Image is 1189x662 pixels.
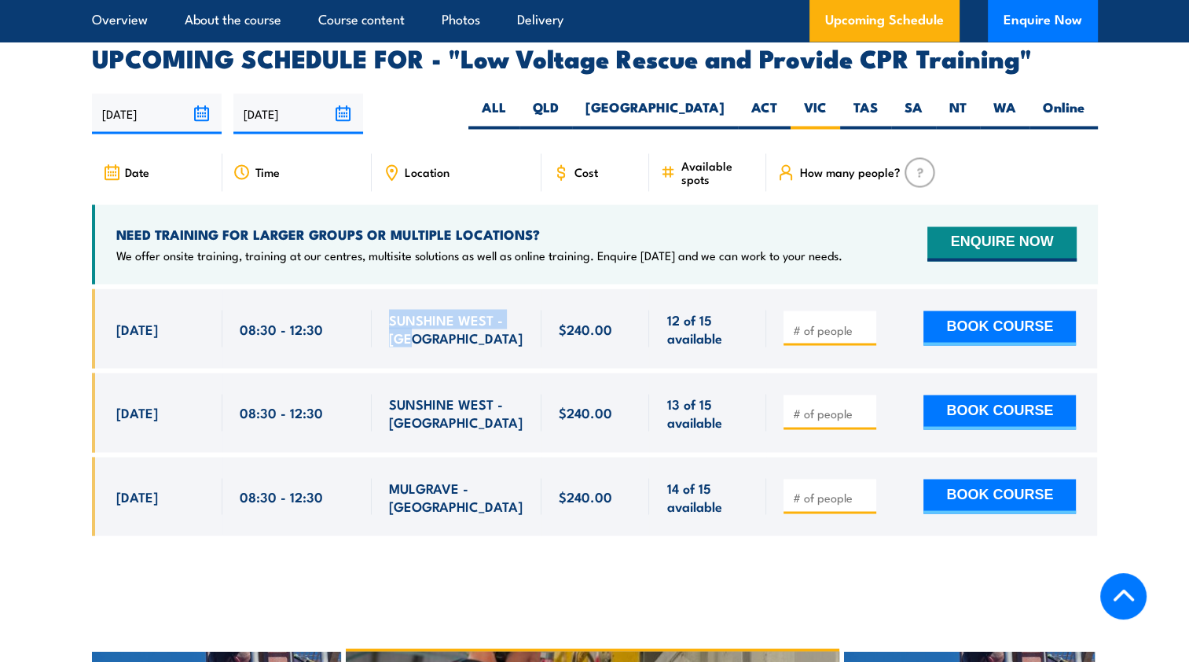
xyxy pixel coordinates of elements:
[519,98,572,129] label: QLD
[233,94,363,134] input: To date
[92,46,1098,68] h2: UPCOMING SCHEDULE FOR - "Low Voltage Rescue and Provide CPR Training"
[799,165,900,178] span: How many people?
[891,98,936,129] label: SA
[791,98,840,129] label: VIC
[792,322,871,337] input: # of people
[666,310,749,347] span: 12 of 15 available
[681,159,755,186] span: Available spots
[468,98,519,129] label: ALL
[389,394,524,431] span: SUNSHINE WEST - [GEOGRAPHIC_DATA]
[792,405,871,421] input: # of people
[738,98,791,129] label: ACT
[923,479,1076,513] button: BOOK COURSE
[923,395,1076,429] button: BOOK COURSE
[116,226,842,243] h4: NEED TRAINING FOR LARGER GROUPS OR MULTIPLE LOCATIONS?
[1029,98,1098,129] label: Online
[572,98,738,129] label: [GEOGRAPHIC_DATA]
[936,98,980,129] label: NT
[923,311,1076,345] button: BOOK COURSE
[389,478,524,515] span: MULGRAVE - [GEOGRAPHIC_DATA]
[240,319,323,337] span: 08:30 - 12:30
[405,165,450,178] span: Location
[927,226,1076,261] button: ENQUIRE NOW
[125,165,149,178] span: Date
[792,489,871,505] input: # of people
[92,94,222,134] input: From date
[980,98,1029,129] label: WA
[116,247,842,263] p: We offer onsite training, training at our centres, multisite solutions as well as online training...
[240,487,323,505] span: 08:30 - 12:30
[116,319,158,337] span: [DATE]
[255,165,280,178] span: Time
[559,403,612,421] span: $240.00
[116,487,158,505] span: [DATE]
[389,310,524,347] span: SUNSHINE WEST - [GEOGRAPHIC_DATA]
[574,165,598,178] span: Cost
[240,403,323,421] span: 08:30 - 12:30
[666,478,749,515] span: 14 of 15 available
[666,394,749,431] span: 13 of 15 available
[116,403,158,421] span: [DATE]
[559,319,612,337] span: $240.00
[840,98,891,129] label: TAS
[559,487,612,505] span: $240.00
